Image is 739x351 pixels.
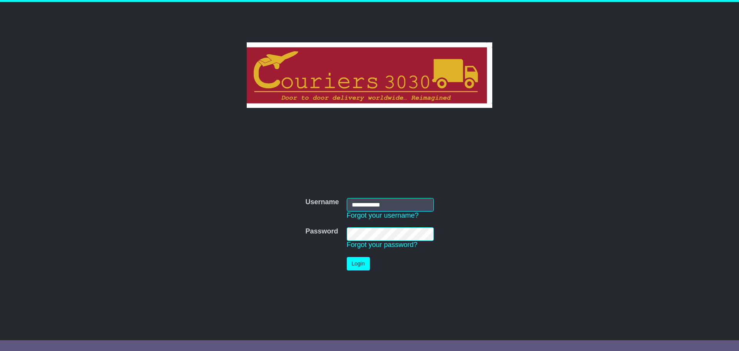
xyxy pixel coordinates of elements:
label: Password [305,227,338,236]
label: Username [305,198,339,207]
a: Forgot your password? [347,241,418,249]
button: Login [347,257,370,270]
a: Forgot your username? [347,212,419,219]
img: Couriers 3030 [247,42,493,108]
